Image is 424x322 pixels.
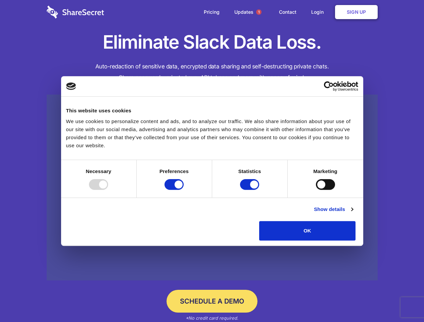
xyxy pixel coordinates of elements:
a: Sign Up [335,5,378,19]
a: Pricing [197,2,226,22]
a: Login [304,2,334,22]
img: logo-wordmark-white-trans-d4663122ce5f474addd5e946df7df03e33cb6a1c49d2221995e7729f52c070b2.svg [47,6,104,18]
div: This website uses cookies [66,107,358,115]
a: Contact [272,2,303,22]
a: Schedule a Demo [167,290,257,313]
strong: Preferences [159,168,189,174]
strong: Statistics [238,168,261,174]
h4: Auto-redaction of sensitive data, encrypted data sharing and self-destructing private chats. Shar... [47,61,378,83]
em: *No credit card required. [186,315,238,321]
img: logo [66,83,76,90]
a: Usercentrics Cookiebot - opens in a new window [299,81,358,91]
a: Show details [314,205,353,213]
strong: Marketing [313,168,337,174]
div: We use cookies to personalize content and ads, and to analyze our traffic. We also share informat... [66,117,358,150]
span: 1 [256,9,262,15]
a: Wistia video thumbnail [47,95,378,281]
strong: Necessary [86,168,111,174]
h1: Eliminate Slack Data Loss. [47,30,378,54]
button: OK [259,221,356,240]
